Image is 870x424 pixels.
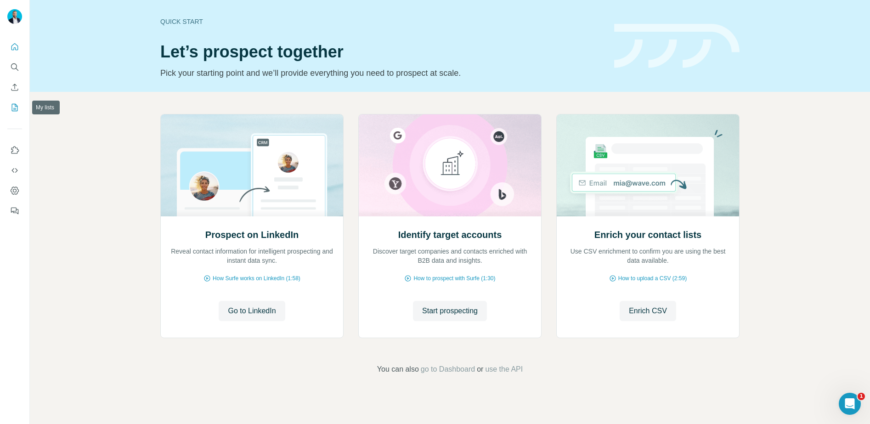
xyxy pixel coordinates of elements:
button: Enrich CSV [7,79,22,96]
button: Search [7,59,22,75]
span: Start prospecting [422,305,478,317]
img: Identify target accounts [358,114,542,216]
div: Quick start [160,17,603,26]
span: 1 [858,393,865,400]
span: How to upload a CSV (2:59) [618,274,687,283]
h2: Identify target accounts [398,228,502,241]
h2: Prospect on LinkedIn [205,228,299,241]
span: How to prospect with Surfe (1:30) [413,274,495,283]
button: Quick start [7,39,22,55]
button: Dashboard [7,182,22,199]
span: or [477,364,483,375]
button: Start prospecting [413,301,487,321]
button: My lists [7,99,22,116]
p: Pick your starting point and we’ll provide everything you need to prospect at scale. [160,67,603,79]
p: Reveal contact information for intelligent prospecting and instant data sync. [170,247,334,265]
span: Go to LinkedIn [228,305,276,317]
iframe: Intercom live chat [839,393,861,415]
button: Use Surfe API [7,162,22,179]
p: Use CSV enrichment to confirm you are using the best data available. [566,247,730,265]
button: Enrich CSV [620,301,676,321]
img: Avatar [7,9,22,24]
button: Feedback [7,203,22,219]
p: Discover target companies and contacts enriched with B2B data and insights. [368,247,532,265]
img: banner [614,24,740,68]
button: go to Dashboard [421,364,475,375]
img: Enrich your contact lists [556,114,740,216]
span: Enrich CSV [629,305,667,317]
img: Prospect on LinkedIn [160,114,344,216]
span: How Surfe works on LinkedIn (1:58) [213,274,300,283]
h1: Let’s prospect together [160,43,603,61]
span: You can also [377,364,419,375]
h2: Enrich your contact lists [594,228,701,241]
button: Use Surfe on LinkedIn [7,142,22,158]
button: Go to LinkedIn [219,301,285,321]
button: use the API [485,364,523,375]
